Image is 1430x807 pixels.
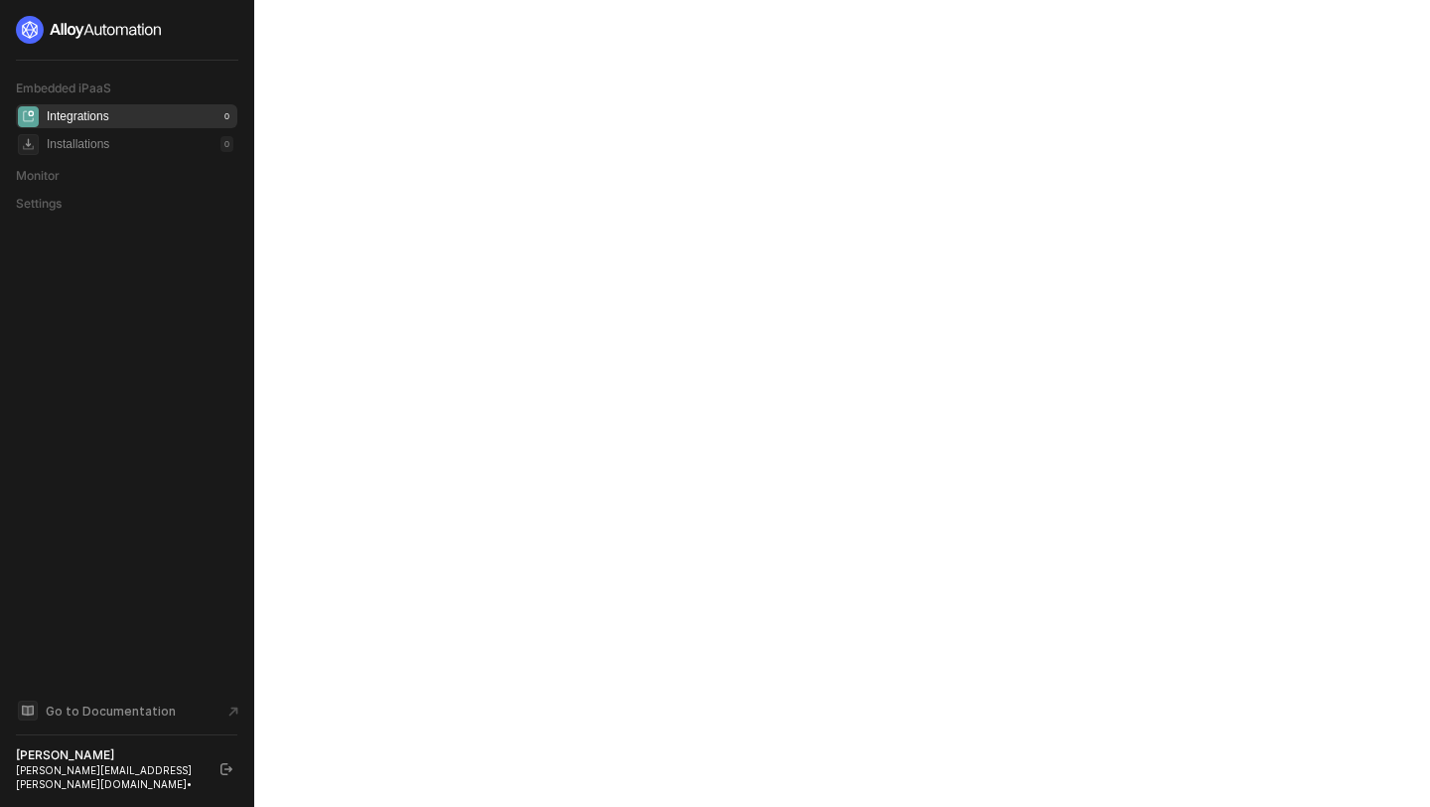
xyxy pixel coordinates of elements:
div: 0 [220,136,233,152]
div: Integrations [47,108,109,125]
span: Settings [16,196,62,211]
span: logout [220,763,232,775]
span: Go to Documentation [46,703,176,720]
span: document-arrow [223,702,243,722]
div: [PERSON_NAME][EMAIL_ADDRESS][PERSON_NAME][DOMAIN_NAME] • [16,763,203,791]
span: Embedded iPaaS [16,81,111,95]
span: installations [18,134,39,155]
a: Knowledge Base [16,699,238,723]
span: documentation [18,701,38,721]
img: logo [16,16,163,44]
div: [PERSON_NAME] [16,747,203,763]
span: integrations [18,106,39,127]
span: Monitor [16,168,60,183]
div: 0 [220,108,233,124]
a: logo [16,16,237,44]
div: Installations [47,136,109,153]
